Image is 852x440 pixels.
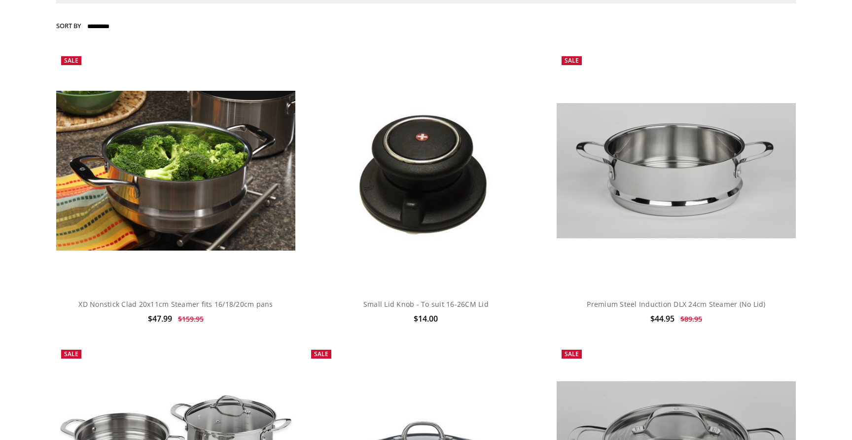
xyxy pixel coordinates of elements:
span: Sale [565,56,579,65]
img: Premium Steel Induction DLX 24cm Steamer (No Lid) [557,103,796,238]
a: XD Nonstick Clad 20x11cm Steamer fits 16/18/20cm pans [56,51,295,291]
span: $14.00 [414,313,438,324]
a: Premium Steel Induction DLX 24cm Steamer (No Lid) [557,51,796,291]
a: Small Lid Knob - To suit 16-26CM Lid [363,299,489,309]
span: $44.95 [650,313,674,324]
span: Sale [565,350,579,358]
a: Small Lid Knob - To suit 16-26CM Lid [306,51,545,291]
span: $159.95 [178,314,204,324]
a: XD Nonstick Clad 20x11cm Steamer fits 16/18/20cm pans [78,299,273,309]
span: Sale [64,56,78,65]
span: Sale [64,350,78,358]
img: XD Nonstick Clad 20x11cm Steamer fits 16/18/20cm pans [56,91,295,251]
span: $89.95 [680,314,702,324]
label: Sort By [56,18,81,34]
img: Small Lid Knob - To suit 16-26CM Lid [328,51,524,291]
a: Premium Steel Induction DLX 24cm Steamer (No Lid) [587,299,765,309]
span: $47.99 [148,313,172,324]
span: Sale [314,350,328,358]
